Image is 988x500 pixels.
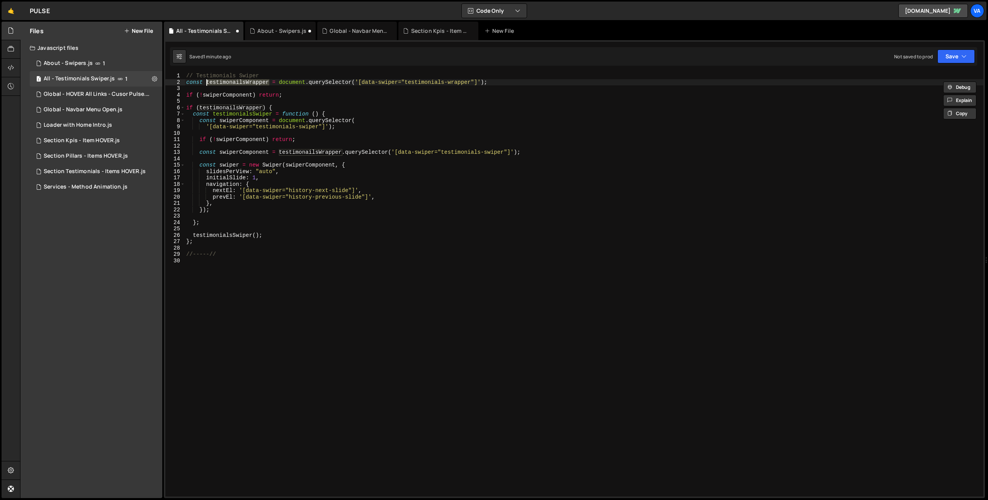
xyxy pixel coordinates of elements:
h2: Files [30,27,44,35]
div: 25 [165,226,185,232]
div: 1 [165,73,185,79]
div: Global - Navbar Menu Open.js [330,27,388,35]
div: 16253/44485.js [30,133,162,148]
div: 1 minute ago [203,53,231,60]
div: 7 [165,111,185,117]
div: 19 [165,187,185,194]
a: Va [970,4,984,18]
span: 1 [103,60,105,66]
div: About - Swipers.js [44,60,93,67]
div: 29 [165,251,185,258]
div: Global - HOVER All Links - Cusor Pulse.js [44,91,150,98]
div: 16253/44878.js [30,179,162,195]
div: 15 [165,162,185,168]
div: 16253/44426.js [30,102,162,117]
div: 24 [165,219,185,226]
a: 🤙 [2,2,20,20]
div: 16 [165,168,185,175]
div: 16253/45227.js [30,117,162,133]
div: 20 [165,194,185,201]
a: [DOMAIN_NAME] [898,4,968,18]
div: 6 [165,105,185,111]
button: Debug [943,82,976,93]
div: Not saved to prod [894,53,933,60]
div: Section Kpis - Item HOVER.js [44,137,120,144]
div: 5 [165,98,185,105]
div: All - Testimonials Swiper.js [176,27,234,35]
div: 22 [165,207,185,213]
div: 14 [165,156,185,162]
div: About - Swipers.js [257,27,306,35]
div: Javascript files [20,40,162,56]
div: Section Kpis - Item HOVER.js [411,27,469,35]
div: PULSE [30,6,50,15]
div: 10 [165,130,185,137]
div: 9 [165,124,185,130]
div: 4 [165,92,185,99]
span: 1 [36,77,41,83]
button: Code Only [462,4,527,18]
div: All - Testimonials Swiper.js [30,71,162,87]
div: 17 [165,175,185,181]
div: Section Testimonials - Items HOVER.js [44,168,146,175]
div: 11 [165,136,185,143]
div: 21 [165,200,185,207]
button: Save [937,49,975,63]
div: Services - Method Animation.js [44,184,128,190]
div: Section Pillars - Items HOVER.js [44,153,128,160]
div: 16253/45325.js [30,164,162,179]
div: 18 [165,181,185,188]
div: 23 [165,213,185,219]
div: All - Testimonials Swiper.js [44,75,115,82]
div: 2 [165,79,185,86]
div: 27 [165,238,185,245]
div: 12 [165,143,185,150]
div: 26 [165,232,185,239]
div: Loader with Home Intro.js [44,122,112,129]
button: Explain [943,95,976,106]
div: 16253/44429.js [30,148,162,164]
div: Global - Navbar Menu Open.js [44,106,122,113]
div: 16253/43838.js [30,56,162,71]
div: 13 [165,149,185,156]
div: 8 [165,117,185,124]
button: New File [124,28,153,34]
div: New File [485,27,517,35]
button: Copy [943,108,976,119]
span: 1 [125,76,128,82]
div: 30 [165,258,185,264]
div: Saved [189,53,231,60]
div: 28 [165,245,185,252]
div: 16253/45676.js [30,87,165,102]
div: 3 [165,85,185,92]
